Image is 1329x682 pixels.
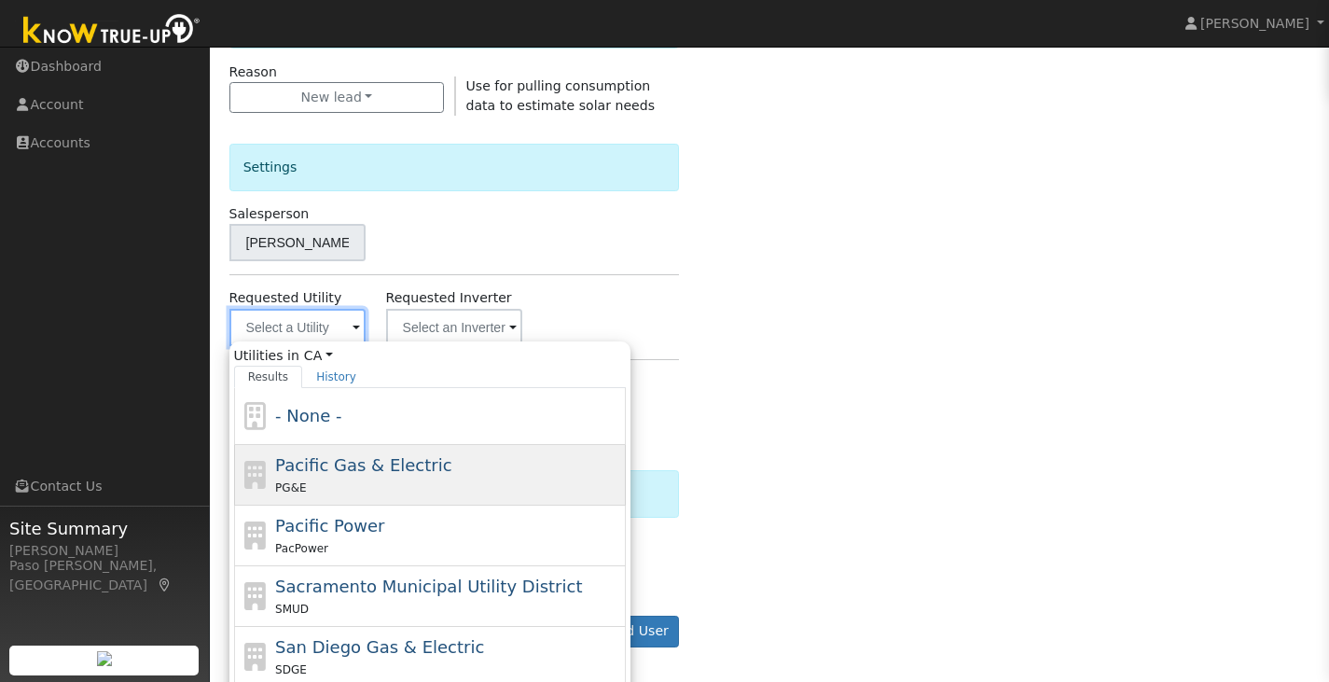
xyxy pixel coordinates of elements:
[229,63,277,82] label: Reason
[275,577,582,596] span: Sacramento Municipal Utility District
[599,616,680,647] button: Add User
[9,556,200,595] div: Paso [PERSON_NAME], [GEOGRAPHIC_DATA]
[275,542,328,555] span: PacPower
[275,637,484,657] span: San Diego Gas & Electric
[234,366,303,388] a: Results
[275,406,341,425] span: - None -
[275,481,306,494] span: PG&E
[229,309,367,346] input: Select a Utility
[9,516,200,541] span: Site Summary
[9,541,200,561] div: [PERSON_NAME]
[275,516,384,536] span: Pacific Power
[386,288,512,308] label: Requested Inverter
[14,10,210,52] img: Know True-Up
[275,455,451,475] span: Pacific Gas & Electric
[386,309,523,346] input: Select an Inverter
[229,144,680,191] div: Settings
[304,346,333,366] a: CA
[157,578,173,592] a: Map
[302,366,370,388] a: History
[97,651,112,666] img: retrieve
[1200,16,1309,31] span: [PERSON_NAME]
[275,663,307,676] span: SDGE
[229,82,445,114] button: New lead
[466,78,655,113] span: Use for pulling consumption data to estimate solar needs
[234,346,626,366] span: Utilities in
[229,224,367,261] input: Select a User
[229,204,310,224] label: Salesperson
[229,288,342,308] label: Requested Utility
[275,603,309,616] span: SMUD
